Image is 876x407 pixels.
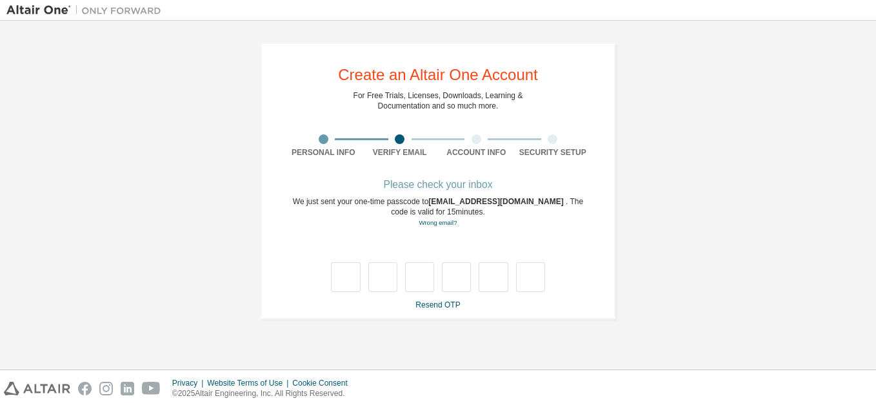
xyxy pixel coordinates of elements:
[415,300,460,309] a: Resend OTP
[438,147,515,158] div: Account Info
[353,90,523,111] div: For Free Trials, Licenses, Downloads, Learning & Documentation and so much more.
[515,147,592,158] div: Security Setup
[362,147,439,158] div: Verify Email
[338,67,538,83] div: Create an Altair One Account
[285,181,591,189] div: Please check your inbox
[285,147,362,158] div: Personal Info
[99,382,113,395] img: instagram.svg
[419,219,457,226] a: Go back to the registration form
[207,378,292,388] div: Website Terms of Use
[4,382,70,395] img: altair_logo.svg
[172,378,207,388] div: Privacy
[78,382,92,395] img: facebook.svg
[142,382,161,395] img: youtube.svg
[285,196,591,228] div: We just sent your one-time passcode to . The code is valid for 15 minutes.
[172,388,355,399] p: © 2025 Altair Engineering, Inc. All Rights Reserved.
[428,197,566,206] span: [EMAIL_ADDRESS][DOMAIN_NAME]
[121,382,134,395] img: linkedin.svg
[6,4,168,17] img: Altair One
[292,378,355,388] div: Cookie Consent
